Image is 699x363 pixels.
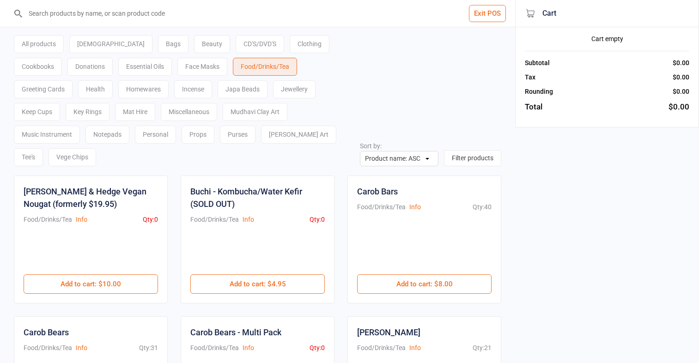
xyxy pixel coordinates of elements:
label: Sort by: [360,142,382,150]
div: Miscellaneous [161,103,217,121]
div: Notepads [85,126,129,144]
div: Qty: 0 [143,215,158,224]
div: Mudhavi Clay Art [223,103,287,121]
button: Info [409,202,421,212]
div: Carob Bears [24,326,69,339]
div: Incense [174,80,212,98]
div: Food/Drinks/Tea [233,58,297,76]
div: CD'S/DVD'S [236,35,284,53]
button: Info [243,343,254,353]
div: All products [14,35,64,53]
div: Keep Cups [14,103,60,121]
div: Qty: 40 [473,202,492,212]
div: Vege Chips [49,148,96,166]
button: Filter products [444,150,501,166]
div: Food/Drinks/Tea [357,343,406,353]
div: Music Instrument [14,126,80,144]
div: Bags [158,35,188,53]
div: Beauty [194,35,230,53]
button: Info [243,215,254,224]
div: $0.00 [673,58,689,68]
div: $0.00 [673,73,689,82]
div: Tee's [14,148,43,166]
div: Cookbooks [14,58,62,76]
div: Greeting Cards [14,80,73,98]
div: Mat Hire [115,103,155,121]
div: Donations [67,58,113,76]
div: Key Rings [66,103,109,121]
div: Food/Drinks/Tea [190,215,239,224]
div: Purses [220,126,255,144]
div: Face Masks [177,58,227,76]
button: Info [76,343,87,353]
div: Homewares [118,80,169,98]
button: Add to cart: $10.00 [24,274,158,294]
div: Total [525,101,542,113]
div: $0.00 [673,87,689,97]
div: Food/Drinks/Tea [190,343,239,353]
div: Props [182,126,214,144]
div: [PERSON_NAME] & Hedge Vegan Nougat (formerly $19.95) [24,185,158,210]
div: [PERSON_NAME] Art [261,126,336,144]
div: Japa Beads [218,80,267,98]
button: Add to cart: $4.95 [190,274,325,294]
div: Rounding [525,87,553,97]
div: [DEMOGRAPHIC_DATA] [69,35,152,53]
div: Clothing [290,35,329,53]
div: Tax [525,73,535,82]
div: Qty: 0 [310,215,325,224]
div: Essential Oils [118,58,172,76]
div: Jewellery [273,80,316,98]
div: $0.00 [669,101,689,113]
div: Food/Drinks/Tea [357,202,406,212]
div: Personal [135,126,176,144]
div: Qty: 31 [139,343,158,353]
button: Add to cart: $8.00 [357,274,492,294]
div: Subtotal [525,58,550,68]
button: Info [409,343,421,353]
div: Buchi - Kombucha/Water Kefir (SOLD OUT) [190,185,325,210]
div: Food/Drinks/Tea [24,215,72,224]
div: Carob Bars [357,185,398,198]
div: Qty: 21 [473,343,492,353]
div: Qty: 0 [310,343,325,353]
div: Health [78,80,113,98]
button: Exit POS [469,5,506,22]
div: Carob Bears - Multi Pack [190,326,281,339]
div: Food/Drinks/Tea [24,343,72,353]
div: [PERSON_NAME] [357,326,420,339]
div: Cart empty [525,34,689,44]
button: Info [76,215,87,224]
